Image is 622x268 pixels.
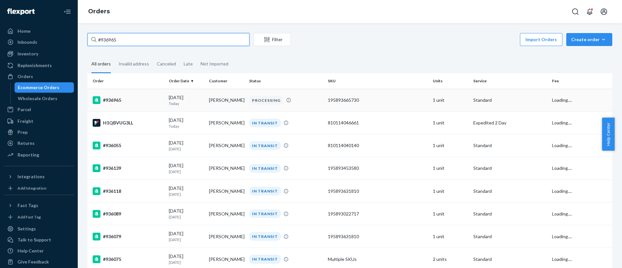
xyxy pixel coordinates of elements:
div: Prep [17,129,28,135]
button: Filter [253,33,291,46]
td: Loading.... [549,134,612,157]
td: [PERSON_NAME] [206,203,247,225]
div: 195893453580 [328,165,428,171]
a: Home [4,26,74,36]
div: Create order [571,36,607,43]
div: #936079 [93,233,164,240]
a: Ecommerce Orders [15,82,74,93]
th: SKU [325,73,430,89]
div: IN TRANSIT [249,164,281,173]
div: Integrations [17,173,45,180]
p: Today [169,101,204,106]
div: [DATE] [169,208,204,220]
div: IN TRANSIT [249,119,281,127]
p: Today [169,123,204,129]
a: Returns [4,138,74,148]
p: Standard [473,97,547,103]
div: #936139 [93,164,164,172]
th: Units [430,73,470,89]
div: Invalid address [119,55,149,72]
div: Inventory [17,51,38,57]
div: Not Imported [201,55,228,72]
div: Freight [17,118,33,124]
div: Fast Tags [17,202,38,209]
button: Create order [566,33,612,46]
td: Loading.... [549,111,612,134]
td: [PERSON_NAME] [206,180,247,203]
td: 1 unit [430,180,470,203]
div: #936965 [93,96,164,104]
div: 195893631810 [328,188,428,194]
td: [PERSON_NAME] [206,134,247,157]
div: Filter [254,36,291,43]
td: [PERSON_NAME] [206,157,247,180]
a: Orders [88,8,110,15]
div: IN TRANSIT [249,209,281,218]
td: 1 unit [430,134,470,157]
div: Reporting [17,152,39,158]
p: Standard [473,165,547,171]
td: Loading.... [549,89,612,111]
th: Order [87,73,166,89]
div: #936075 [93,255,164,263]
p: [DATE] [169,237,204,242]
a: Inventory [4,49,74,59]
a: Add Integration [4,184,74,192]
div: IN TRANSIT [249,141,281,150]
button: Give Feedback [4,257,74,267]
div: Add Fast Tag [17,214,41,220]
p: Expedited 2 Day [473,120,547,126]
div: 195893665730 [328,97,428,103]
div: #936055 [93,142,164,149]
th: Fee [549,73,612,89]
a: Settings [4,224,74,234]
td: Loading.... [549,157,612,180]
div: IN TRANSIT [249,255,281,263]
div: Orders [17,73,33,80]
button: Help Center [602,118,615,151]
th: Status [247,73,325,89]
div: Help Center [17,248,44,254]
div: 810114040140 [328,142,428,149]
td: [PERSON_NAME] [206,225,247,248]
p: Standard [473,211,547,217]
div: Parcel [17,106,31,113]
button: Fast Tags [4,200,74,211]
div: Ecommerce Orders [18,84,59,91]
div: [DATE] [169,140,204,152]
td: [PERSON_NAME] [206,89,247,111]
div: #936118 [93,187,164,195]
button: Open Search Box [569,5,582,18]
div: [DATE] [169,253,204,265]
p: Standard [473,233,547,240]
div: Late [184,55,193,72]
td: Loading.... [549,225,612,248]
div: Returns [17,140,35,146]
div: Customer [209,78,244,84]
div: 195893631810 [328,233,428,240]
div: [DATE] [169,162,204,174]
p: [DATE] [169,169,204,174]
div: Give Feedback [17,259,49,265]
button: Close Navigation [61,5,74,18]
p: Standard [473,142,547,149]
div: Home [17,28,30,34]
div: Inbounds [17,39,37,45]
td: [PERSON_NAME] [206,111,247,134]
div: Canceled [157,55,176,72]
th: Order Date [166,73,206,89]
a: Replenishments [4,60,74,71]
p: Standard [473,188,547,194]
td: 1 unit [430,203,470,225]
td: 1 unit [430,157,470,180]
td: 1 unit [430,225,470,248]
a: Orders [4,71,74,82]
p: [DATE] [169,192,204,197]
div: IN TRANSIT [249,187,281,195]
p: [DATE] [169,214,204,220]
div: 195893022717 [328,211,428,217]
a: Reporting [4,150,74,160]
div: [DATE] [169,230,204,242]
div: PROCESSING [249,96,283,105]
